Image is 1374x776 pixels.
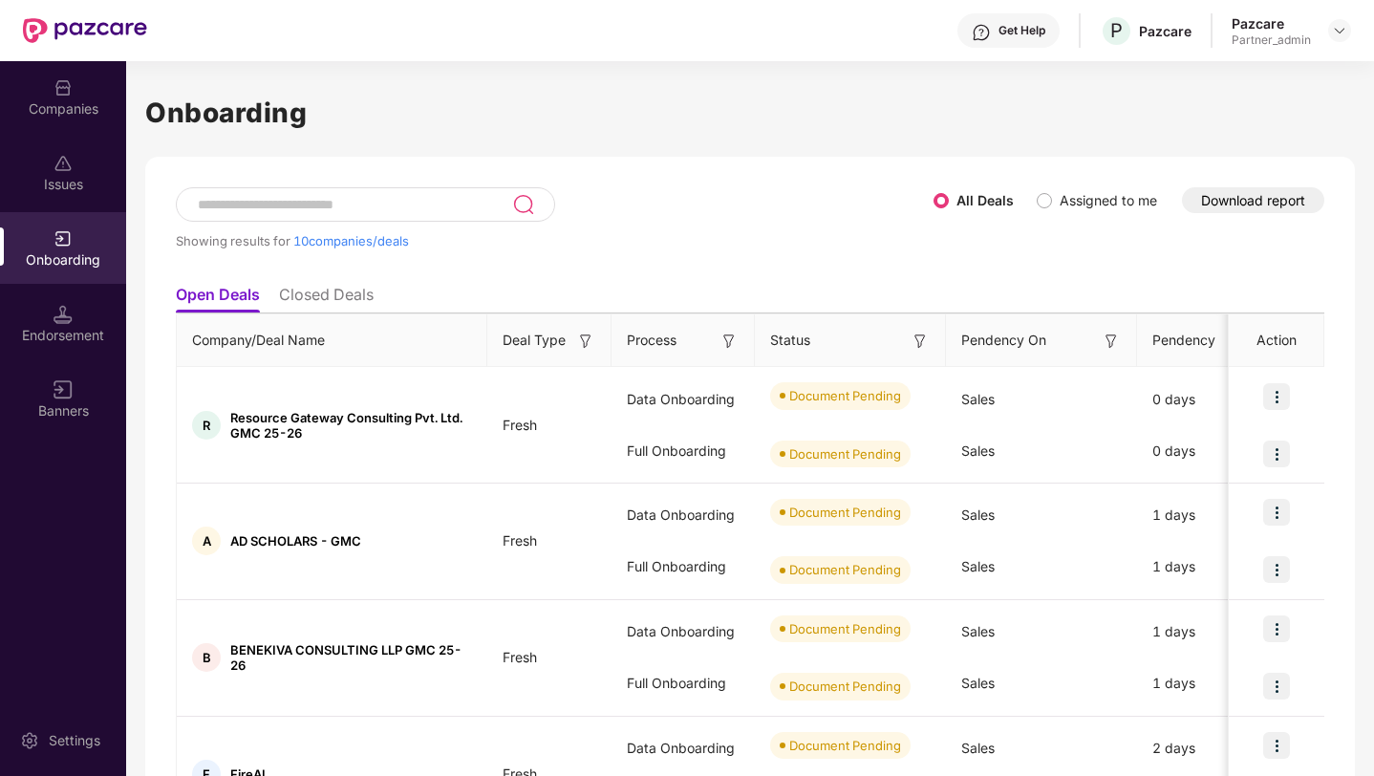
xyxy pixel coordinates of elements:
[789,444,901,463] div: Document Pending
[961,507,995,523] span: Sales
[961,740,995,756] span: Sales
[279,285,374,313] li: Closed Deals
[176,233,934,248] div: Showing results for
[612,489,755,541] div: Data Onboarding
[1263,673,1290,700] img: icon
[1102,332,1121,351] img: svg+xml;base64,PHN2ZyB3aWR0aD0iMTYiIGhlaWdodD0iMTYiIHZpZXdCb3g9IjAgMCAxNiAxNiIgZmlsbD0ibm9uZSIgeG...
[789,560,901,579] div: Document Pending
[503,330,566,351] span: Deal Type
[1137,374,1280,425] div: 0 days
[719,332,739,351] img: svg+xml;base64,PHN2ZyB3aWR0aD0iMTYiIGhlaWdodD0iMTYiIHZpZXdCb3g9IjAgMCAxNiAxNiIgZmlsbD0ibm9uZSIgeG...
[145,92,1355,134] h1: Onboarding
[789,503,901,522] div: Document Pending
[576,332,595,351] img: svg+xml;base64,PHN2ZyB3aWR0aD0iMTYiIGhlaWdodD0iMTYiIHZpZXdCb3g9IjAgMCAxNiAxNiIgZmlsbD0ibm9uZSIgeG...
[487,417,552,433] span: Fresh
[1263,615,1290,642] img: icon
[961,675,995,691] span: Sales
[961,442,995,459] span: Sales
[972,23,991,42] img: svg+xml;base64,PHN2ZyBpZD0iSGVscC0zMngzMiIgeG1sbnM9Imh0dHA6Ly93d3cudzMub3JnLzIwMDAvc3ZnIiB3aWR0aD...
[956,192,1014,208] label: All Deals
[1137,722,1280,774] div: 2 days
[230,533,361,549] span: AD SCHOLARS - GMC
[1060,192,1157,208] label: Assigned to me
[1139,22,1192,40] div: Pazcare
[1229,314,1324,367] th: Action
[627,330,676,351] span: Process
[54,229,73,248] img: svg+xml;base64,PHN2ZyB3aWR0aD0iMjAiIGhlaWdodD0iMjAiIHZpZXdCb3g9IjAgMCAyMCAyMCIgZmlsbD0ibm9uZSIgeG...
[789,736,901,755] div: Document Pending
[20,731,39,750] img: svg+xml;base64,PHN2ZyBpZD0iU2V0dGluZy0yMHgyMCIgeG1sbnM9Imh0dHA6Ly93d3cudzMub3JnLzIwMDAvc3ZnIiB3aW...
[612,657,755,709] div: Full Onboarding
[998,23,1045,38] div: Get Help
[1232,14,1311,32] div: Pazcare
[43,731,106,750] div: Settings
[1137,425,1280,477] div: 0 days
[512,193,534,216] img: svg+xml;base64,PHN2ZyB3aWR0aD0iMjQiIGhlaWdodD0iMjUiIHZpZXdCb3g9IjAgMCAyNCAyNSIgZmlsbD0ibm9uZSIgeG...
[961,558,995,574] span: Sales
[1263,556,1290,583] img: icon
[1263,383,1290,410] img: icon
[192,411,221,440] div: R
[961,623,995,639] span: Sales
[1137,606,1280,657] div: 1 days
[612,541,755,593] div: Full Onboarding
[789,386,901,405] div: Document Pending
[1137,314,1280,367] th: Pendency
[1182,187,1324,213] button: Download report
[1137,541,1280,593] div: 1 days
[1263,499,1290,526] img: icon
[1263,732,1290,759] img: icon
[1332,23,1347,38] img: svg+xml;base64,PHN2ZyBpZD0iRHJvcGRvd24tMzJ4MzIiIHhtbG5zPSJodHRwOi8vd3d3LnczLm9yZy8yMDAwL3N2ZyIgd2...
[192,527,221,555] div: A
[612,425,755,477] div: Full Onboarding
[961,330,1046,351] span: Pendency On
[487,532,552,549] span: Fresh
[176,285,260,313] li: Open Deals
[54,154,73,173] img: svg+xml;base64,PHN2ZyBpZD0iSXNzdWVzX2Rpc2FibGVkIiB4bWxucz0iaHR0cDovL3d3dy53My5vcmcvMjAwMC9zdmciIH...
[961,391,995,407] span: Sales
[612,374,755,425] div: Data Onboarding
[177,314,487,367] th: Company/Deal Name
[612,606,755,657] div: Data Onboarding
[1263,441,1290,467] img: icon
[230,642,472,673] span: BENEKIVA CONSULTING LLP GMC 25-26
[54,78,73,97] img: svg+xml;base64,PHN2ZyBpZD0iQ29tcGFuaWVzIiB4bWxucz0iaHR0cDovL3d3dy53My5vcmcvMjAwMC9zdmciIHdpZHRoPS...
[770,330,810,351] span: Status
[293,233,409,248] span: 10 companies/deals
[1137,657,1280,709] div: 1 days
[1232,32,1311,48] div: Partner_admin
[612,722,755,774] div: Data Onboarding
[1137,489,1280,541] div: 1 days
[230,410,472,441] span: Resource Gateway Consulting Pvt. Ltd. GMC 25-26
[192,643,221,672] div: B
[789,619,901,638] div: Document Pending
[23,18,147,43] img: New Pazcare Logo
[1110,19,1123,42] span: P
[54,305,73,324] img: svg+xml;base64,PHN2ZyB3aWR0aD0iMTQuNSIgaGVpZ2h0PSIxNC41IiB2aWV3Qm94PSIwIDAgMTYgMTYiIGZpbGw9Im5vbm...
[54,380,73,399] img: svg+xml;base64,PHN2ZyB3aWR0aD0iMTYiIGhlaWdodD0iMTYiIHZpZXdCb3g9IjAgMCAxNiAxNiIgZmlsbD0ibm9uZSIgeG...
[911,332,930,351] img: svg+xml;base64,PHN2ZyB3aWR0aD0iMTYiIGhlaWdodD0iMTYiIHZpZXdCb3g9IjAgMCAxNiAxNiIgZmlsbD0ibm9uZSIgeG...
[1152,330,1250,351] span: Pendency
[789,677,901,696] div: Document Pending
[487,649,552,665] span: Fresh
